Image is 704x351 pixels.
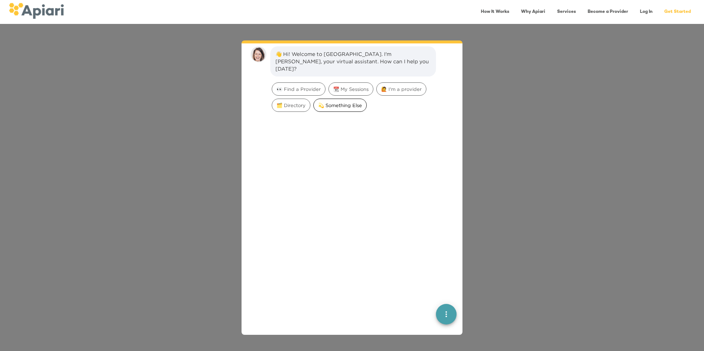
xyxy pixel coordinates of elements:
[272,86,325,93] span: 👀 Find a Provider
[553,4,580,19] a: Services
[328,82,373,96] div: 📆 My Sessions
[436,304,457,325] button: quick menu
[275,50,431,72] div: 👋 Hi! Welcome to [GEOGRAPHIC_DATA]. I'm [PERSON_NAME], your virtual assistant. How can I help you...
[272,99,310,112] div: 🗂️ Directory
[313,99,367,112] div: 💫 Something Else
[272,102,310,109] span: 🗂️ Directory
[660,4,695,19] a: Get Started
[250,46,267,63] img: amy.37686e0395c82528988e.png
[9,3,64,19] img: logo
[314,102,366,109] span: 💫 Something Else
[476,4,514,19] a: How It Works
[272,82,325,96] div: 👀 Find a Provider
[517,4,550,19] a: Why Apiari
[583,4,633,19] a: Become a Provider
[377,86,426,93] span: 🙋 I'm a provider
[376,82,426,96] div: 🙋 I'm a provider
[636,4,657,19] a: Log In
[329,86,373,93] span: 📆 My Sessions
